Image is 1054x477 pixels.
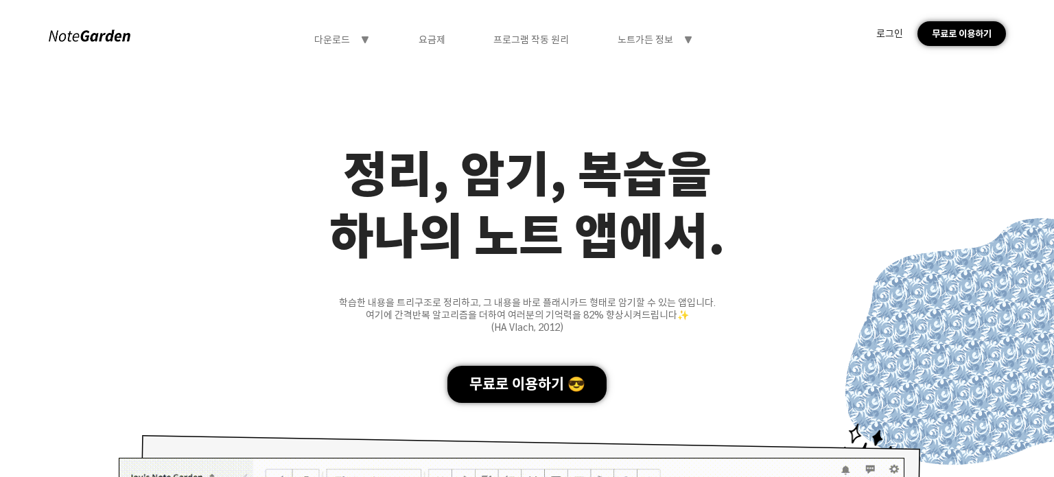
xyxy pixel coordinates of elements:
[618,34,673,46] div: 노트가든 정보
[493,34,569,46] div: 프로그램 작동 원리
[917,21,1006,46] div: 무료로 이용하기
[314,34,350,46] div: 다운로드
[419,34,445,46] div: 요금제
[876,27,903,40] div: 로그인
[447,366,607,404] div: 무료로 이용하기 😎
